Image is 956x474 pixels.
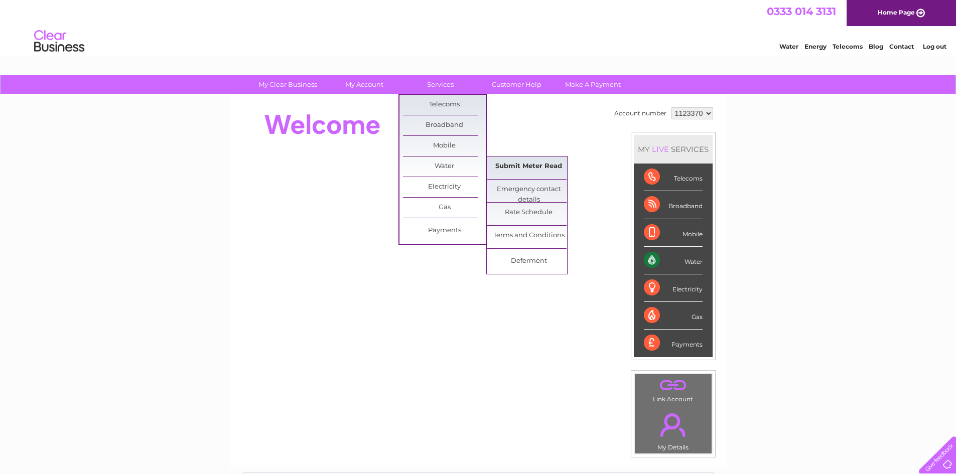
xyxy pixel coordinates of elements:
[644,330,703,357] div: Payments
[487,251,570,271] a: Deferment
[612,105,669,122] td: Account number
[644,164,703,191] div: Telecoms
[246,75,329,94] a: My Clear Business
[552,75,634,94] a: Make A Payment
[644,219,703,247] div: Mobile
[637,377,709,394] a: .
[869,43,883,50] a: Blog
[403,221,486,241] a: Payments
[399,75,482,94] a: Services
[833,43,863,50] a: Telecoms
[403,177,486,197] a: Electricity
[779,43,798,50] a: Water
[889,43,914,50] a: Contact
[637,407,709,442] a: .
[767,5,836,18] a: 0333 014 3131
[487,180,570,200] a: Emergency contact details
[403,95,486,115] a: Telecoms
[644,191,703,219] div: Broadband
[403,156,486,177] a: Water
[644,247,703,274] div: Water
[804,43,827,50] a: Energy
[403,198,486,218] a: Gas
[634,374,712,405] td: Link Account
[34,26,85,57] img: logo.png
[650,144,671,154] div: LIVE
[403,136,486,156] a: Mobile
[475,75,558,94] a: Customer Help
[644,274,703,302] div: Electricity
[487,226,570,246] a: Terms and Conditions
[487,156,570,177] a: Submit Meter Read
[644,302,703,330] div: Gas
[923,43,946,50] a: Log out
[634,135,713,164] div: MY SERVICES
[403,115,486,135] a: Broadband
[634,405,712,454] td: My Details
[487,203,570,223] a: Rate Schedule
[323,75,405,94] a: My Account
[241,6,716,49] div: Clear Business is a trading name of Verastar Limited (registered in [GEOGRAPHIC_DATA] No. 3667643...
